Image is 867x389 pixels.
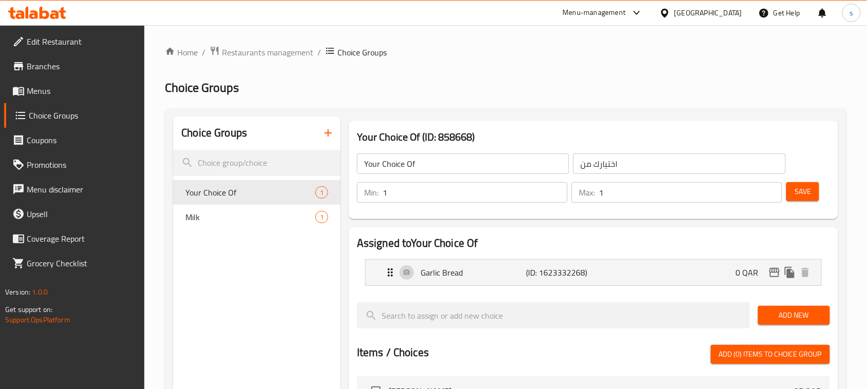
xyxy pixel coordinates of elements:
[181,125,247,141] h2: Choice Groups
[798,265,813,280] button: delete
[4,54,145,79] a: Branches
[222,46,313,59] span: Restaurants management
[4,29,145,54] a: Edit Restaurant
[786,182,819,201] button: Save
[366,260,821,285] div: Expand
[736,266,767,279] p: 0 QAR
[5,313,70,326] a: Support.OpsPlatform
[173,180,341,205] div: Your Choice Of1
[767,265,782,280] button: edit
[579,186,595,199] p: Max:
[357,236,830,251] h2: Assigned to Your Choice Of
[27,35,137,48] span: Edit Restaurant
[364,186,379,199] p: Min:
[173,205,341,229] div: Milk1
[316,212,328,222] span: 1
[4,202,145,226] a: Upsell
[27,85,137,97] span: Menus
[27,183,137,196] span: Menu disclaimer
[674,7,742,18] div: [GEOGRAPHIC_DATA]
[337,46,387,59] span: Choice Groups
[357,129,830,145] h3: Your Choice Of (ID: 858668)
[4,103,145,128] a: Choice Groups
[185,211,315,223] span: Milk
[165,76,239,99] span: Choice Groups
[357,255,830,290] li: Expand
[766,309,822,322] span: Add New
[421,266,526,279] p: Garlic Bread
[27,257,137,269] span: Grocery Checklist
[711,345,830,364] button: Add (0) items to choice group
[27,232,137,245] span: Coverage Report
[315,211,328,223] div: Choices
[185,186,315,199] span: Your Choice Of
[32,285,48,299] span: 1.0.0
[29,109,137,122] span: Choice Groups
[5,285,30,299] span: Version:
[4,128,145,152] a: Coupons
[563,7,626,19] div: Menu-management
[357,302,750,328] input: search
[27,159,137,171] span: Promotions
[5,303,52,316] span: Get support on:
[4,226,145,251] a: Coverage Report
[357,345,429,360] h2: Items / Choices
[173,150,341,176] input: search
[202,46,205,59] li: /
[317,46,321,59] li: /
[165,46,846,59] nav: breadcrumb
[719,348,822,361] span: Add (0) items to choice group
[850,7,853,18] span: s
[27,60,137,72] span: Branches
[4,251,145,276] a: Grocery Checklist
[795,185,811,198] span: Save
[27,134,137,146] span: Coupons
[526,266,596,279] p: (ID: 1623332268)
[758,306,830,325] button: Add New
[4,152,145,177] a: Promotions
[27,208,137,220] span: Upsell
[782,265,798,280] button: duplicate
[316,188,328,198] span: 1
[4,177,145,202] a: Menu disclaimer
[315,186,328,199] div: Choices
[4,79,145,103] a: Menus
[210,46,313,59] a: Restaurants management
[165,46,198,59] a: Home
